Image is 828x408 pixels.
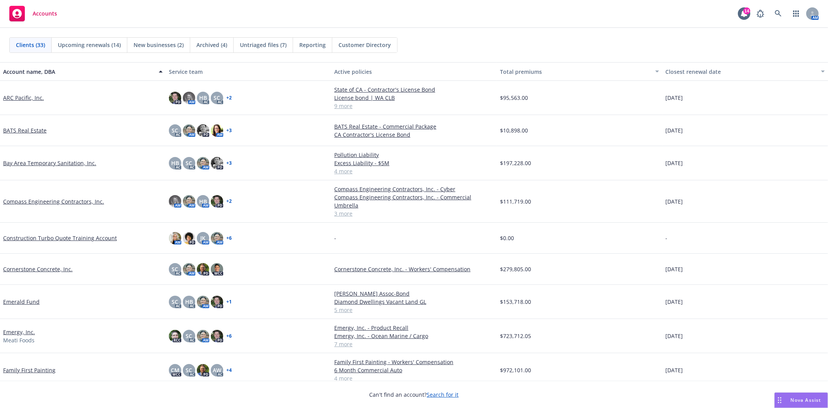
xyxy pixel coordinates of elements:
[665,126,683,134] span: [DATE]
[665,366,683,374] span: [DATE]
[334,324,494,332] a: Emergy, Inc. - Product Recall
[753,6,768,21] a: Report a Bug
[3,197,104,206] a: Compass Engineering Contractors, Inc.
[662,62,828,81] button: Closest renewal date
[334,131,494,139] a: CA Contractor's License Bond
[211,330,223,342] img: photo
[211,195,223,207] img: photo
[197,296,209,308] img: photo
[134,41,184,49] span: New businesses (2)
[500,68,651,76] div: Total premiums
[299,41,326,49] span: Reporting
[665,68,816,76] div: Closest renewal date
[200,234,205,242] span: JK
[334,102,494,110] a: 9 more
[500,159,531,167] span: $197,228.00
[427,391,459,398] a: Search for it
[183,92,195,104] img: photo
[171,366,179,374] span: CM
[197,157,209,169] img: photo
[334,366,494,374] a: 6 Month Commercial Auto
[197,330,209,342] img: photo
[186,366,192,374] span: SC
[791,397,821,403] span: Nova Assist
[199,94,207,102] span: HB
[211,157,223,169] img: photo
[665,94,683,102] span: [DATE]
[226,161,232,166] a: + 3
[500,94,528,102] span: $95,563.00
[788,6,804,21] a: Switch app
[169,195,181,207] img: photo
[166,62,332,81] button: Service team
[226,334,232,338] a: + 6
[334,265,494,273] a: Cornerstone Concrete, Inc. - Workers' Compensation
[199,197,207,206] span: HB
[370,391,459,399] span: Can't find an account?
[334,234,336,242] span: -
[500,332,531,340] span: $723,712.05
[226,199,232,204] a: + 2
[226,128,232,133] a: + 3
[226,368,232,373] a: + 4
[500,197,531,206] span: $111,719.00
[185,298,193,306] span: HB
[211,124,223,137] img: photo
[665,159,683,167] span: [DATE]
[500,234,514,242] span: $0.00
[3,94,44,102] a: ARC Pacific, Inc.
[771,6,786,21] a: Search
[334,122,494,131] a: BATS Real Estate - Commercial Package
[774,392,828,408] button: Nova Assist
[334,167,494,175] a: 4 more
[334,151,494,159] a: Pollution Liability
[3,336,35,344] span: Meati Foods
[665,265,683,273] span: [DATE]
[58,41,121,49] span: Upcoming renewals (14)
[775,393,785,408] div: Drag to move
[500,126,528,134] span: $10,898.00
[743,7,750,14] div: 14
[172,298,178,306] span: SC
[169,330,181,342] img: photo
[334,185,494,193] a: Compass Engineering Contractors, Inc. - Cyber
[334,306,494,314] a: 5 more
[211,263,223,275] img: photo
[334,298,494,306] a: Diamond Dwellings Vacant Land GL
[334,94,494,102] a: License bond | WA CLB
[240,41,286,49] span: Untriaged files (7)
[6,3,60,24] a: Accounts
[334,332,494,340] a: Emergy, Inc. - Ocean Marine / Cargo
[169,92,181,104] img: photo
[186,332,192,340] span: SC
[169,68,328,76] div: Service team
[334,340,494,348] a: 7 more
[226,236,232,241] a: + 6
[172,265,178,273] span: SC
[183,263,195,275] img: photo
[172,126,178,134] span: SC
[183,195,195,207] img: photo
[3,159,96,167] a: Bay Area Temporary Sanitation, Inc.
[186,159,192,167] span: SC
[338,41,391,49] span: Customer Directory
[16,41,45,49] span: Clients (33)
[500,265,531,273] span: $279,805.00
[3,328,35,336] a: Emergy, Inc.
[226,96,232,100] a: + 2
[211,232,223,244] img: photo
[334,159,494,167] a: Excess Liability - $5M
[197,124,209,137] img: photo
[196,41,227,49] span: Archived (4)
[33,10,57,17] span: Accounts
[3,68,154,76] div: Account name, DBA
[3,265,73,273] a: Cornerstone Concrete, Inc.
[331,62,497,81] button: Active policies
[665,298,683,306] span: [DATE]
[500,298,531,306] span: $153,718.00
[226,300,232,304] a: + 1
